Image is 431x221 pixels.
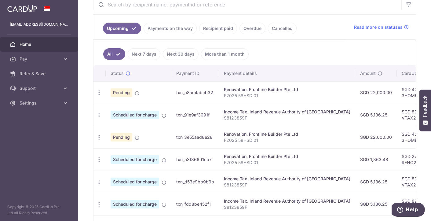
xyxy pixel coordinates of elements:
span: Pending [111,133,132,142]
td: txn_3e55aad8e28 [171,126,219,148]
td: txn_a8ac4abcb32 [171,81,219,104]
span: Refer & Save [20,71,60,77]
span: Amount [360,70,376,76]
td: txn_fdd8be452f1 [171,193,219,215]
td: txn_91e9af3091f [171,104,219,126]
span: Support [20,85,60,91]
a: All [103,48,125,60]
th: Payment ID [171,65,219,81]
span: Scheduled for charge [111,155,159,164]
p: S8123859F [224,204,350,210]
td: SGD 22,000.00 [355,81,397,104]
p: S8123859F [224,115,350,121]
td: SGD 5,136.25 [355,193,397,215]
a: Next 30 days [163,48,199,60]
span: Scheduled for charge [111,200,159,208]
span: Home [20,41,60,47]
a: Upcoming [103,23,141,34]
div: Renovation. Frontline Builder Pte Ltd [224,87,350,93]
td: SGD 5,136.25 [355,171,397,193]
div: Renovation. Frontline Builder Pte Ltd [224,153,350,160]
span: Scheduled for charge [111,111,159,119]
td: SGD 5,136.25 [355,104,397,126]
p: F2025 58HSD 01 [224,93,350,99]
p: S8123859F [224,182,350,188]
p: [EMAIL_ADDRESS][DOMAIN_NAME] [10,21,68,28]
div: Income Tax. Inland Revenue Authority of [GEOGRAPHIC_DATA] [224,109,350,115]
span: Pay [20,56,60,62]
div: Renovation. Frontline Builder Pte Ltd [224,131,350,137]
td: txn_a3f866d1cb7 [171,148,219,171]
a: More than 1 month [201,48,249,60]
a: Recipient paid [199,23,237,34]
a: Payments on the way [144,23,197,34]
iframe: Opens a widget where you can find more information [392,203,425,218]
span: Settings [20,100,60,106]
td: SGD 1,363.48 [355,148,397,171]
p: F2025 58HSD 01 [224,160,350,166]
th: Payment details [219,65,355,81]
td: SGD 22,000.00 [355,126,397,148]
a: Next 7 days [128,48,160,60]
a: Cancelled [268,23,297,34]
a: Read more on statuses [354,24,409,30]
span: Read more on statuses [354,24,403,30]
span: Scheduled for charge [111,178,159,186]
span: CardUp fee [402,70,425,76]
span: Pending [111,88,132,97]
td: txn_d53e9bb9b9b [171,171,219,193]
div: Income Tax. Inland Revenue Authority of [GEOGRAPHIC_DATA] [224,176,350,182]
a: Overdue [239,23,265,34]
div: Income Tax. Inland Revenue Authority of [GEOGRAPHIC_DATA] [224,198,350,204]
span: Feedback [422,96,428,117]
span: Status [111,70,124,76]
button: Feedback - Show survey [419,90,431,131]
img: CardUp [7,5,37,12]
p: F2025 58HSD 01 [224,137,350,143]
